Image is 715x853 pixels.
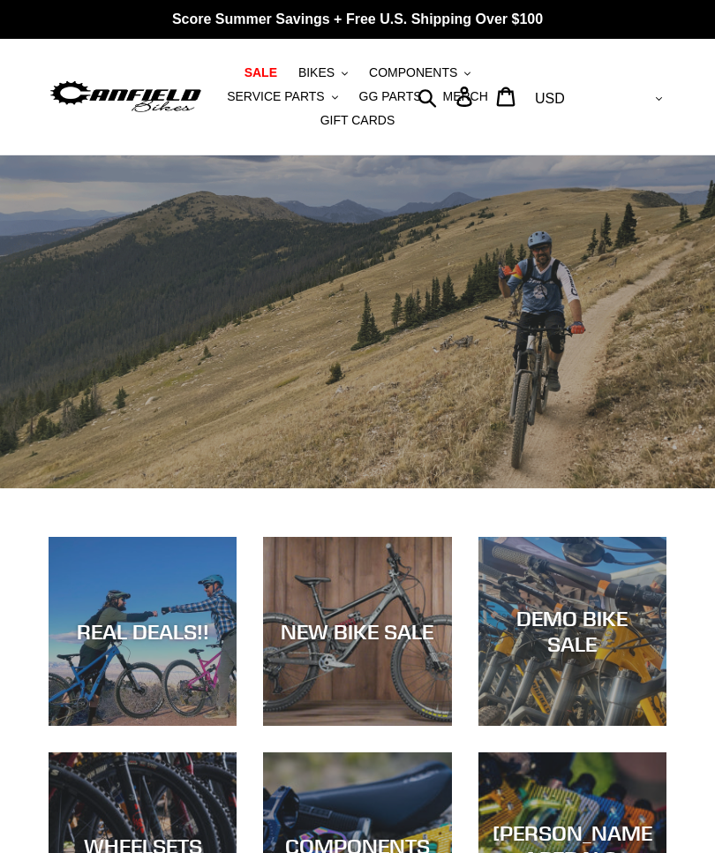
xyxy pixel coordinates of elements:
[49,78,203,117] img: Canfield Bikes
[312,109,404,132] a: GIFT CARDS
[263,537,451,725] a: NEW BIKE SALE
[49,619,237,645] div: REAL DEALS!!
[298,65,335,80] span: BIKES
[245,65,277,80] span: SALE
[49,537,237,725] a: REAL DEALS!!
[227,89,324,104] span: SERVICE PARTS
[478,537,666,725] a: DEMO BIKE SALE
[360,61,479,85] button: COMPONENTS
[350,85,431,109] a: GG PARTS
[359,89,422,104] span: GG PARTS
[218,85,346,109] button: SERVICE PARTS
[369,65,457,80] span: COMPONENTS
[236,61,286,85] a: SALE
[290,61,357,85] button: BIKES
[478,606,666,657] div: DEMO BIKE SALE
[263,619,451,645] div: NEW BIKE SALE
[320,113,395,128] span: GIFT CARDS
